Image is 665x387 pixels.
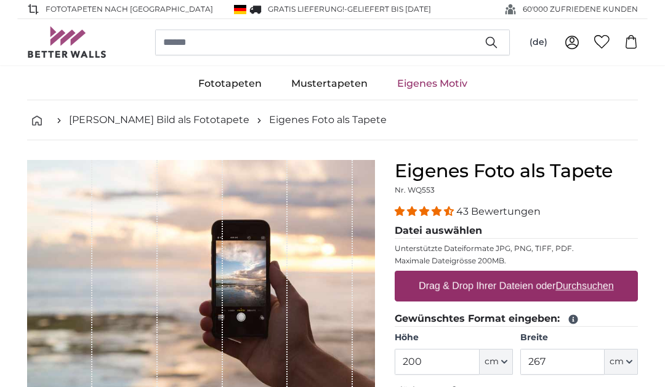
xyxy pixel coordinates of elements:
[395,160,638,182] h1: Eigenes Foto als Tapete
[520,332,638,344] label: Breite
[395,223,638,239] legend: Datei auswählen
[480,349,513,375] button: cm
[234,5,246,14] img: Deutschland
[395,311,638,327] legend: Gewünschtes Format eingeben:
[46,4,213,15] span: Fototapeten nach [GEOGRAPHIC_DATA]
[414,274,619,298] label: Drag & Drop Ihrer Dateien oder
[556,281,614,291] u: Durchsuchen
[520,31,557,54] button: (de)
[69,113,249,127] a: [PERSON_NAME] Bild als Fototapete
[395,205,456,217] span: 4.40 stars
[27,100,638,140] nav: breadcrumbs
[395,256,638,266] p: Maximale Dateigrösse 200MB.
[344,4,431,14] span: -
[456,205,541,217] span: 43 Bewertungen
[276,68,382,100] a: Mustertapeten
[382,68,482,100] a: Eigenes Motiv
[268,4,344,14] span: GRATIS Lieferung!
[605,349,638,375] button: cm
[395,332,512,344] label: Höhe
[183,68,276,100] a: Fototapeten
[395,185,435,194] span: Nr. WQ553
[523,4,638,15] span: 60'000 ZUFRIEDENE KUNDEN
[269,113,387,127] a: Eigenes Foto als Tapete
[610,356,624,368] span: cm
[395,244,638,253] p: Unterstützte Dateiformate JPG, PNG, TIFF, PDF.
[347,4,431,14] span: Geliefert bis [DATE]
[485,356,499,368] span: cm
[27,26,107,58] img: Betterwalls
